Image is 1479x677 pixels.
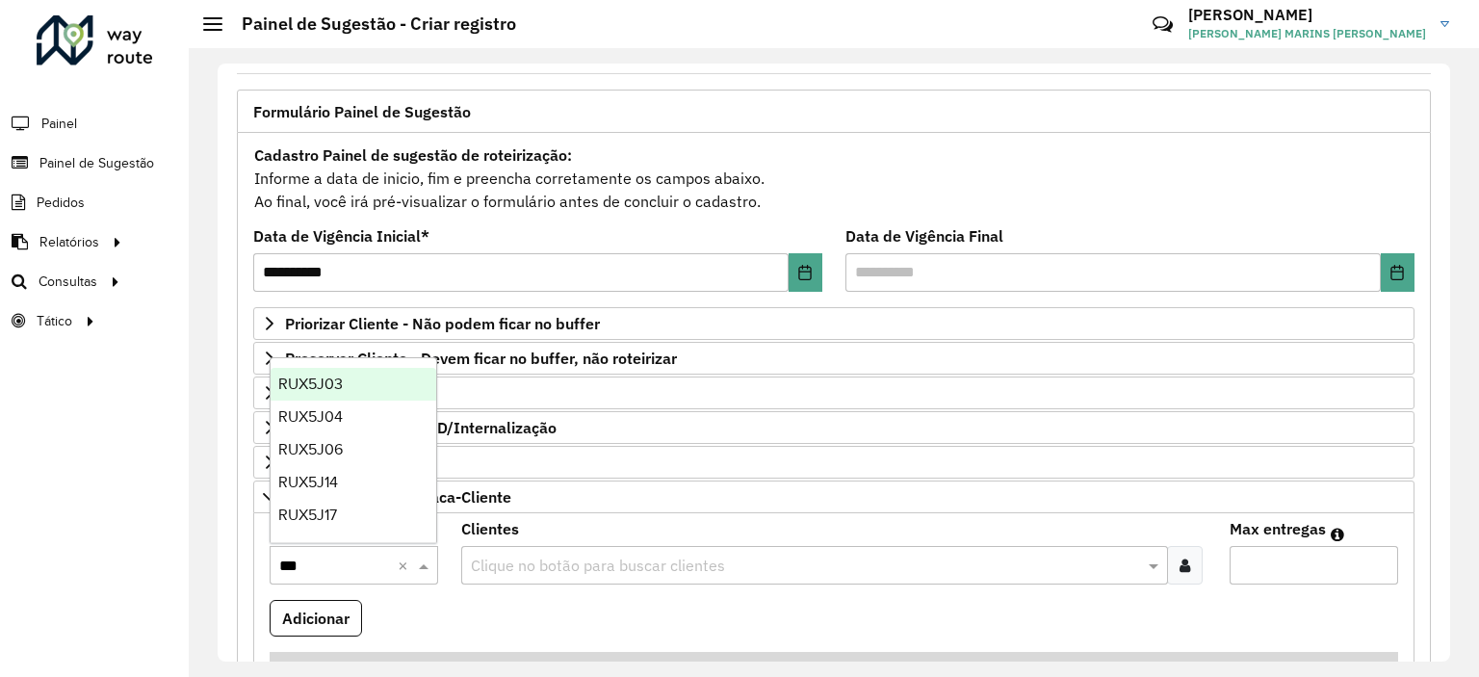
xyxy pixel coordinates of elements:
[1230,517,1326,540] label: Max entregas
[253,224,429,247] label: Data de Vigência Inicial
[285,351,677,366] span: Preservar Cliente - Devem ficar no buffer, não roteirizar
[39,232,99,252] span: Relatórios
[37,311,72,331] span: Tático
[253,446,1414,479] a: Cliente Retira
[253,143,1414,214] div: Informe a data de inicio, fim e preencha corretamente os campos abaixo. Ao final, você irá pré-vi...
[278,408,343,425] span: RUX5J04
[1381,253,1414,292] button: Choose Date
[39,272,97,292] span: Consultas
[1331,527,1344,542] em: Máximo de clientes que serão colocados na mesma rota com os clientes informados
[222,13,516,35] h2: Painel de Sugestão - Criar registro
[1142,4,1183,45] a: Contato Rápido
[253,411,1414,444] a: Cliente para Multi-CDD/Internalização
[253,481,1414,513] a: Mapas Sugeridos: Placa-Cliente
[398,554,414,577] span: Clear all
[1188,25,1426,42] span: [PERSON_NAME] MARINS [PERSON_NAME]
[253,104,471,119] span: Formulário Painel de Sugestão
[270,357,438,543] ng-dropdown-panel: Options list
[845,224,1003,247] label: Data de Vigência Final
[278,507,337,523] span: RUX5J17
[1188,6,1426,24] h3: [PERSON_NAME]
[278,441,343,457] span: RUX5J06
[270,600,362,637] button: Adicionar
[789,253,822,292] button: Choose Date
[253,342,1414,375] a: Preservar Cliente - Devem ficar no buffer, não roteirizar
[461,517,519,540] label: Clientes
[37,193,85,213] span: Pedidos
[253,377,1414,409] a: Cliente para Recarga
[285,316,600,331] span: Priorizar Cliente - Não podem ficar no buffer
[253,307,1414,340] a: Priorizar Cliente - Não podem ficar no buffer
[41,114,77,134] span: Painel
[254,145,572,165] strong: Cadastro Painel de sugestão de roteirização:
[39,153,154,173] span: Painel de Sugestão
[278,474,338,490] span: RUX5J14
[278,376,343,392] span: RUX5J03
